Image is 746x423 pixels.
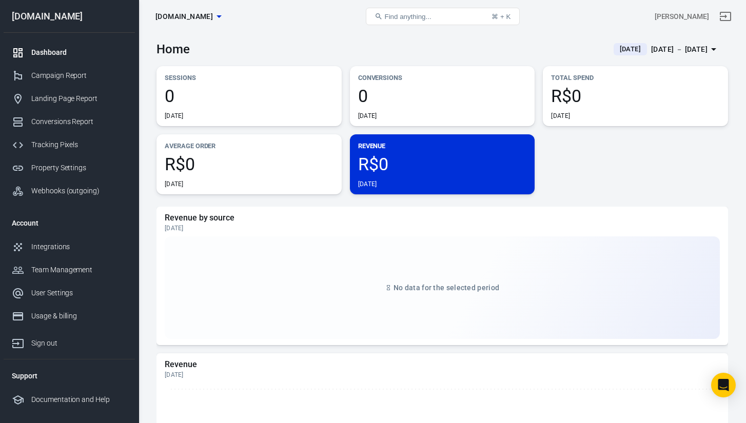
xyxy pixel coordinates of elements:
div: Property Settings [31,163,127,173]
span: No data for the selected period [394,284,499,292]
div: Account id: 7D9VSqxT [655,11,709,22]
a: Tracking Pixels [4,133,135,156]
div: Documentation and Help [31,394,127,405]
li: Account [4,211,135,235]
a: Conversions Report [4,110,135,133]
a: Dashboard [4,41,135,64]
p: Sessions [165,72,333,83]
span: [DATE] [616,44,645,54]
a: Landing Page Report [4,87,135,110]
li: Support [4,364,135,388]
h5: Revenue [165,359,720,370]
a: User Settings [4,281,135,305]
a: Webhooks (outgoing) [4,179,135,203]
p: Average Order [165,140,333,151]
div: Open Intercom Messenger [711,373,736,397]
span: zurahome.es [155,10,213,23]
div: Webhooks (outgoing) [31,186,127,196]
div: User Settings [31,288,127,298]
div: Dashboard [31,47,127,58]
div: [DATE] [165,371,720,379]
div: Campaign Report [31,70,127,81]
div: [DATE] [358,180,377,188]
span: 0 [358,87,527,105]
p: Conversions [358,72,527,83]
h3: Home [156,42,190,56]
div: ⌘ + K [492,13,511,21]
a: Usage & billing [4,305,135,328]
div: Usage & billing [31,311,127,321]
span: 0 [165,87,333,105]
span: R$0 [165,155,333,173]
span: R$0 [358,155,527,173]
a: Team Management [4,258,135,281]
div: Tracking Pixels [31,139,127,150]
div: [DATE] － [DATE] [651,43,708,56]
div: Conversions Report [31,116,127,127]
p: Total Spend [551,72,720,83]
span: Find anything... [385,13,431,21]
a: Integrations [4,235,135,258]
p: Revenue [358,140,527,151]
div: Integrations [31,241,127,252]
span: R$0 [551,87,720,105]
a: Sign out [4,328,135,355]
h5: Revenue by source [165,213,720,223]
div: [DOMAIN_NAME] [4,12,135,21]
a: Campaign Report [4,64,135,87]
div: Team Management [31,265,127,275]
a: Sign out [713,4,738,29]
button: [DATE][DATE] － [DATE] [605,41,728,58]
div: Landing Page Report [31,93,127,104]
div: [DATE] [165,224,720,232]
button: [DOMAIN_NAME] [151,7,225,26]
button: Find anything...⌘ + K [366,8,520,25]
a: Property Settings [4,156,135,179]
div: Sign out [31,338,127,349]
